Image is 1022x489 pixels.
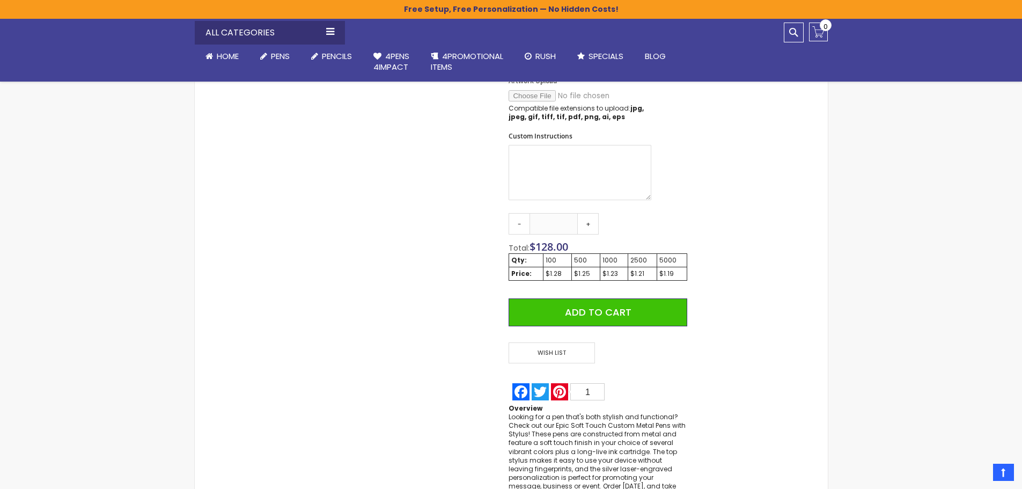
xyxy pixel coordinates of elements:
[659,256,685,265] div: 5000
[531,383,550,400] a: Twitter
[431,50,503,72] span: 4PROMOTIONAL ITEMS
[993,464,1014,481] a: Top
[546,269,569,278] div: $1.28
[509,298,687,326] button: Add to Cart
[602,269,626,278] div: $1.23
[373,50,409,72] span: 4Pens 4impact
[824,21,828,32] span: 0
[511,256,527,265] strong: Qty:
[645,50,666,62] span: Blog
[420,45,514,79] a: 4PROMOTIONALITEMS
[550,383,606,400] a: Pinterest1
[509,132,572,141] span: Custom Instructions
[217,50,239,62] span: Home
[509,342,598,363] a: Wish List
[634,45,677,68] a: Blog
[363,45,420,79] a: 4Pens4impact
[509,342,594,363] span: Wish List
[577,213,599,235] a: +
[659,269,685,278] div: $1.19
[300,45,363,68] a: Pencils
[602,256,626,265] div: 1000
[589,50,623,62] span: Specials
[565,305,631,319] span: Add to Cart
[530,239,568,254] span: $
[630,256,655,265] div: 2500
[509,404,542,413] strong: Overview
[195,21,345,45] div: All Categories
[195,45,249,68] a: Home
[509,104,644,121] strong: jpg, jpeg, gif, tiff, tif, pdf, png, ai, eps
[535,239,568,254] span: 128.00
[511,383,531,400] a: Facebook
[509,104,651,121] p: Compatible file extensions to upload:
[574,256,598,265] div: 500
[630,269,655,278] div: $1.21
[511,269,532,278] strong: Price:
[322,50,352,62] span: Pencils
[535,50,556,62] span: Rush
[249,45,300,68] a: Pens
[585,388,590,397] span: 1
[567,45,634,68] a: Specials
[514,45,567,68] a: Rush
[509,213,530,235] a: -
[546,256,569,265] div: 100
[574,269,598,278] div: $1.25
[809,23,828,41] a: 0
[509,243,530,253] span: Total:
[271,50,290,62] span: Pens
